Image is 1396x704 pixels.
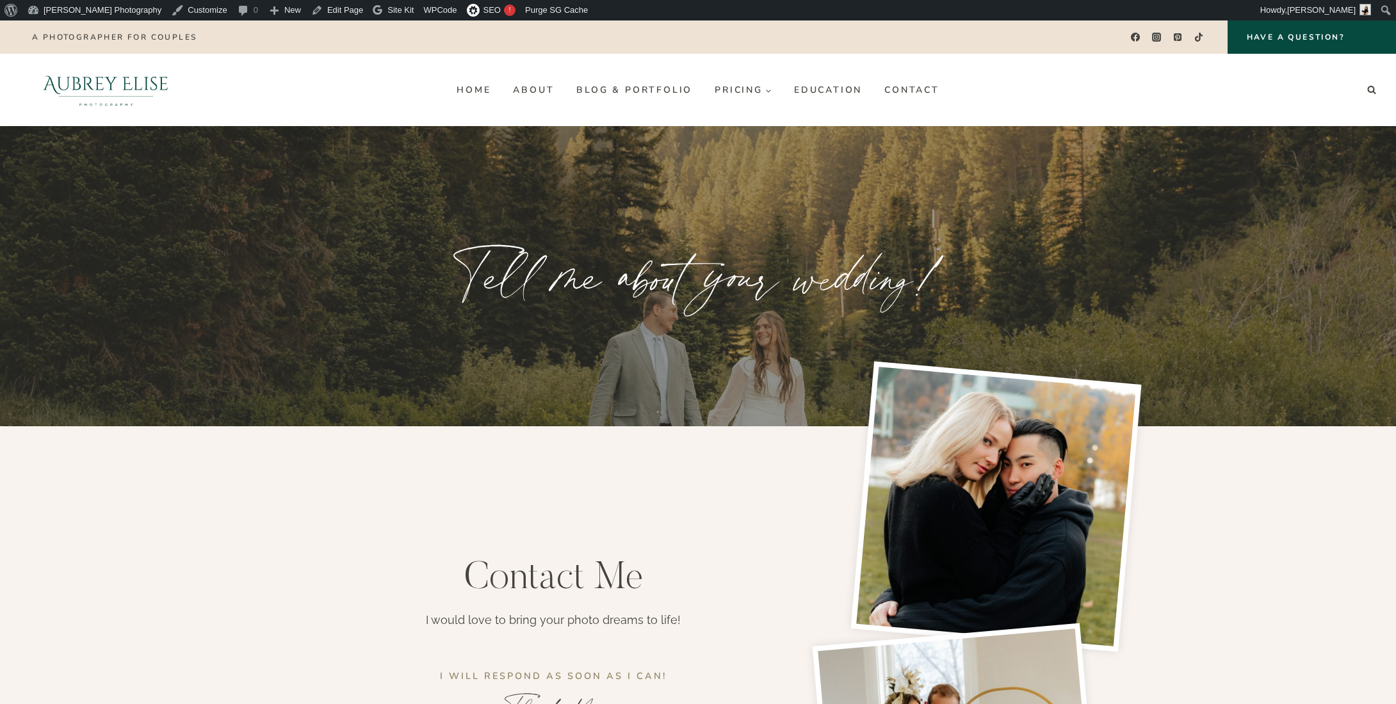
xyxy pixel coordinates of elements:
a: TikTok [1190,28,1208,47]
span: [PERSON_NAME] [1287,5,1356,15]
a: Pricing [704,80,783,100]
p: I would love to bring your photo dreams to life! [426,611,681,628]
button: View Search Form [1363,81,1381,99]
a: Blog & Portfolio [565,80,704,100]
a: Education [783,80,873,100]
a: About [502,80,565,100]
img: Aubrey Elise Photography [15,54,197,126]
a: Instagram [1148,28,1166,47]
a: Home [446,80,502,100]
p: A photographer for couples [32,33,197,42]
span: SEO [483,5,501,15]
p: Tell me about your wedding! [299,238,1097,315]
a: Have a Question? [1228,20,1396,54]
a: Contact [873,80,951,100]
a: Facebook [1126,28,1144,47]
span: Site Kit [387,5,414,15]
span: Pricing [715,85,772,95]
p: I will respond as soon as i can! [312,669,795,684]
h1: Contact Me [312,560,795,598]
a: Pinterest [1169,28,1187,47]
nav: Primary [446,80,950,100]
div: ! [504,4,515,16]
